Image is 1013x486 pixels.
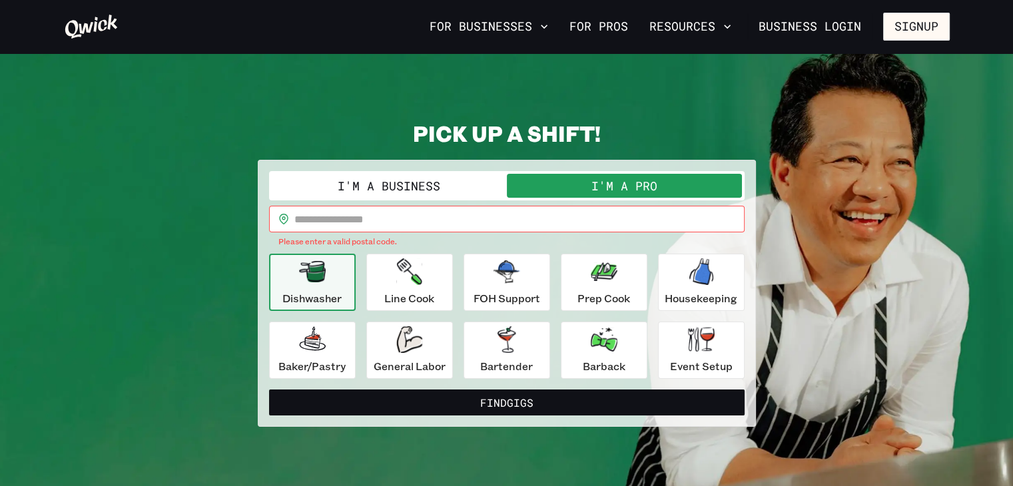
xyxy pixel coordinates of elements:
[269,322,356,379] button: Baker/Pastry
[278,235,735,248] p: Please enter a valid postal code.
[282,290,342,306] p: Dishwasher
[258,120,756,146] h2: PICK UP A SHIFT!
[464,322,550,379] button: Bartender
[670,358,733,374] p: Event Setup
[424,15,553,38] button: For Businesses
[747,13,872,41] a: Business Login
[883,13,950,41] button: Signup
[564,15,633,38] a: For Pros
[269,254,356,311] button: Dishwasher
[658,322,745,379] button: Event Setup
[384,290,434,306] p: Line Cook
[577,290,630,306] p: Prep Cook
[374,358,446,374] p: General Labor
[665,290,737,306] p: Housekeeping
[278,358,346,374] p: Baker/Pastry
[272,174,507,198] button: I'm a Business
[480,358,533,374] p: Bartender
[464,254,550,311] button: FOH Support
[507,174,742,198] button: I'm a Pro
[644,15,737,38] button: Resources
[269,389,745,416] button: FindGigs
[366,322,453,379] button: General Labor
[658,254,745,311] button: Housekeeping
[366,254,453,311] button: Line Cook
[583,358,625,374] p: Barback
[474,290,540,306] p: FOH Support
[561,254,647,311] button: Prep Cook
[561,322,647,379] button: Barback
